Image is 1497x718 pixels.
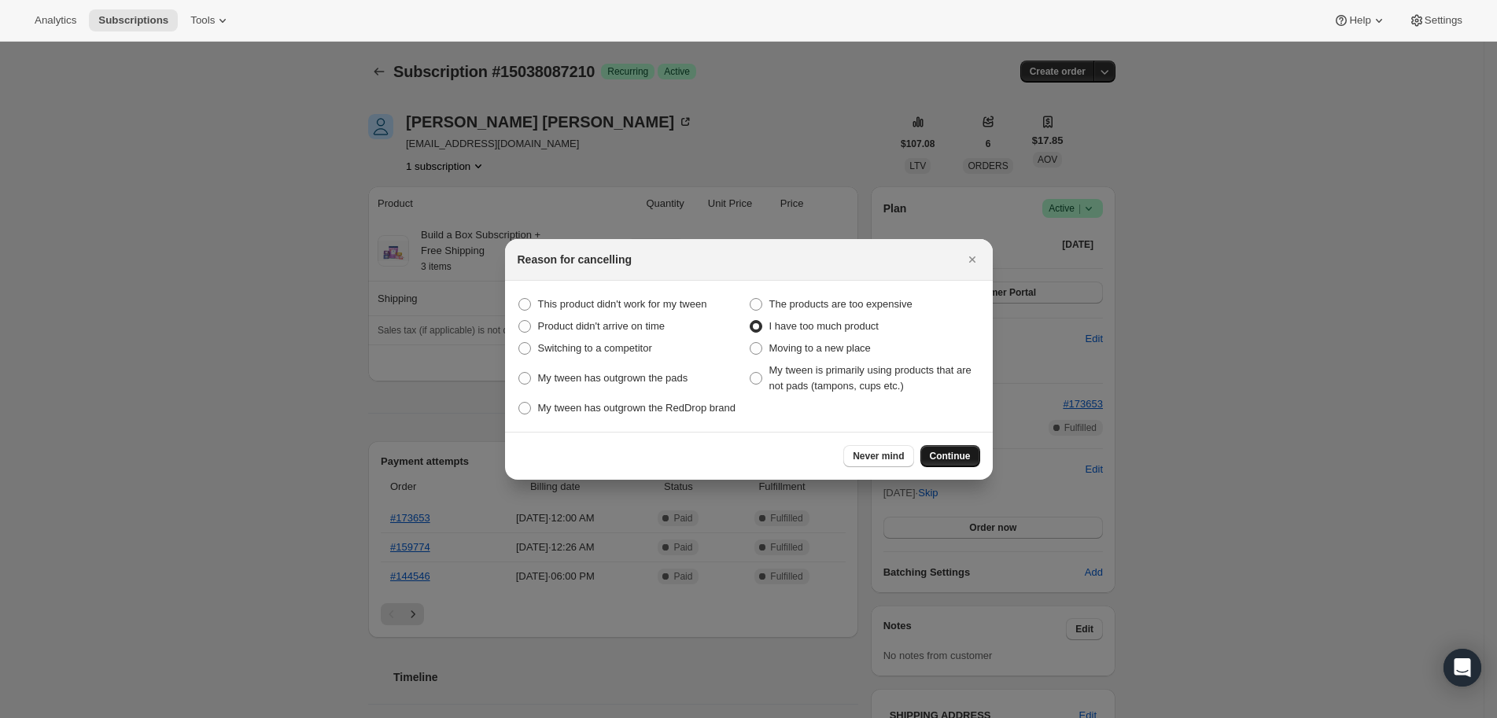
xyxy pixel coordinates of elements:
[769,364,972,392] span: My tween is primarily using products that are not pads (tampons, cups etc.)
[769,320,879,332] span: I have too much product
[538,402,736,414] span: My tween has outgrown the RedDrop brand
[853,450,904,462] span: Never mind
[98,14,168,27] span: Subscriptions
[1349,14,1370,27] span: Help
[538,372,688,384] span: My tween has outgrown the pads
[89,9,178,31] button: Subscriptions
[961,249,983,271] button: Close
[1444,649,1481,687] div: Open Intercom Messenger
[25,9,86,31] button: Analytics
[769,298,913,310] span: The products are too expensive
[1324,9,1396,31] button: Help
[518,252,632,267] h2: Reason for cancelling
[181,9,240,31] button: Tools
[35,14,76,27] span: Analytics
[769,342,871,354] span: Moving to a new place
[190,14,215,27] span: Tools
[538,298,707,310] span: This product didn't work for my tween
[538,342,652,354] span: Switching to a competitor
[538,320,665,332] span: Product didn't arrive on time
[843,445,913,467] button: Never mind
[930,450,971,462] span: Continue
[1399,9,1472,31] button: Settings
[1425,14,1462,27] span: Settings
[920,445,980,467] button: Continue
